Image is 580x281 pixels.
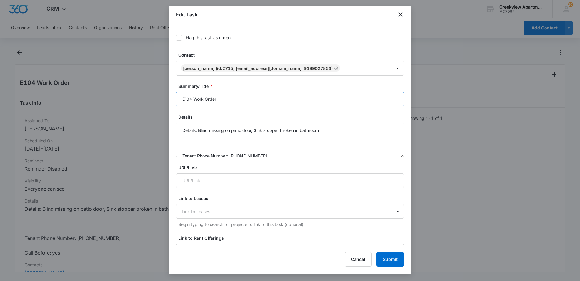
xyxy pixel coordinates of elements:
[376,252,404,267] button: Submit
[176,11,197,18] h1: Edit Task
[345,252,372,267] button: Cancel
[183,66,333,71] div: [PERSON_NAME] (ID:2715; [EMAIL_ADDRESS][DOMAIN_NAME]; 9189027856)
[333,66,338,70] div: Remove Mary Hendershott (ID:2715; hendershottmary@gmail.com; 9189027856)
[176,92,404,106] input: Summary/Title
[178,195,406,202] label: Link to Leases
[178,165,406,171] label: URL/Link
[186,34,232,41] div: Flag this task as urgent
[178,52,406,58] label: Contact
[178,221,404,227] p: Begin typing to search for projects to link to this task (optional).
[178,114,406,120] label: Details
[176,123,404,157] textarea: Details: Blind missing on patio door, Sink stopper broken in bathroom Tenant Phone Number: [PHONE...
[178,83,406,89] label: Summary/Title
[178,235,406,241] label: Link to Rent Offerings
[176,173,404,188] input: URL/Link
[397,11,404,18] button: close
